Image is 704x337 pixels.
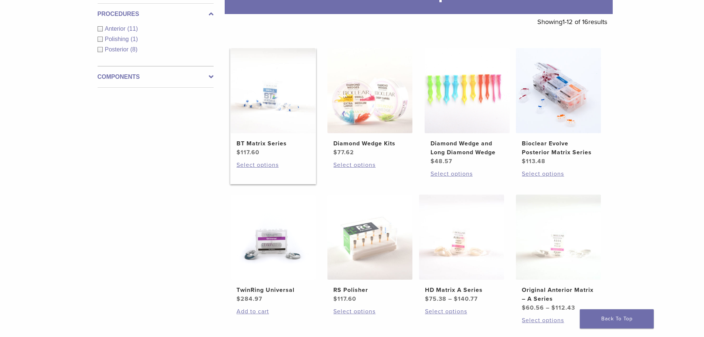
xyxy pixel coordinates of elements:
[333,307,407,316] a: Select options for “RS Polisher”
[425,48,510,133] img: Diamond Wedge and Long Diamond Wedge
[231,48,316,133] img: BT Matrix Series
[237,149,259,156] bdi: 117.60
[333,149,337,156] span: $
[522,169,595,178] a: Select options for “Bioclear Evolve Posterior Matrix Series”
[237,139,310,148] h2: BT Matrix Series
[431,158,452,165] bdi: 48.57
[333,161,407,169] a: Select options for “Diamond Wedge Kits”
[522,304,526,311] span: $
[537,14,607,30] p: Showing results
[551,304,555,311] span: $
[327,48,412,133] img: Diamond Wedge Kits
[516,48,602,166] a: Bioclear Evolve Posterior Matrix SeriesBioclear Evolve Posterior Matrix Series $113.48
[231,195,316,280] img: TwinRing Universal
[105,36,131,42] span: Polishing
[327,195,412,280] img: RS Polisher
[237,307,310,316] a: Add to cart: “TwinRing Universal”
[230,195,316,303] a: TwinRing UniversalTwinRing Universal $284.97
[419,195,505,303] a: HD Matrix A SeriesHD Matrix A Series
[237,161,310,169] a: Select options for “BT Matrix Series”
[431,158,435,165] span: $
[98,10,214,18] label: Procedures
[425,295,446,303] bdi: 75.38
[454,295,458,303] span: $
[425,307,498,316] a: Select options for “HD Matrix A Series”
[522,304,544,311] bdi: 60.56
[237,149,241,156] span: $
[333,295,356,303] bdi: 117.60
[105,26,127,32] span: Anterior
[327,195,413,303] a: RS PolisherRS Polisher $117.60
[516,195,602,312] a: Original Anterior Matrix - A SeriesOriginal Anterior Matrix – A Series
[551,304,575,311] bdi: 112.43
[522,316,595,325] a: Select options for “Original Anterior Matrix - A Series”
[425,286,498,294] h2: HD Matrix A Series
[562,18,588,26] span: 1-12 of 16
[105,46,130,53] span: Posterior
[580,309,654,328] a: Back To Top
[237,286,310,294] h2: TwinRing Universal
[431,139,504,157] h2: Diamond Wedge and Long Diamond Wedge
[516,195,601,280] img: Original Anterior Matrix - A Series
[333,139,407,148] h2: Diamond Wedge Kits
[425,295,429,303] span: $
[522,139,595,157] h2: Bioclear Evolve Posterior Matrix Series
[333,149,354,156] bdi: 77.62
[130,36,138,42] span: (1)
[424,48,510,166] a: Diamond Wedge and Long Diamond WedgeDiamond Wedge and Long Diamond Wedge $48.57
[333,286,407,294] h2: RS Polisher
[522,158,526,165] span: $
[419,195,504,280] img: HD Matrix A Series
[431,169,504,178] a: Select options for “Diamond Wedge and Long Diamond Wedge”
[448,295,452,303] span: –
[454,295,478,303] bdi: 140.77
[333,295,337,303] span: $
[522,158,545,165] bdi: 113.48
[230,48,316,157] a: BT Matrix SeriesBT Matrix Series $117.60
[237,295,241,303] span: $
[130,46,138,53] span: (8)
[516,48,601,133] img: Bioclear Evolve Posterior Matrix Series
[546,304,550,311] span: –
[327,48,413,157] a: Diamond Wedge KitsDiamond Wedge Kits $77.62
[127,26,138,32] span: (11)
[98,73,214,81] label: Components
[522,286,595,303] h2: Original Anterior Matrix – A Series
[237,295,262,303] bdi: 284.97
